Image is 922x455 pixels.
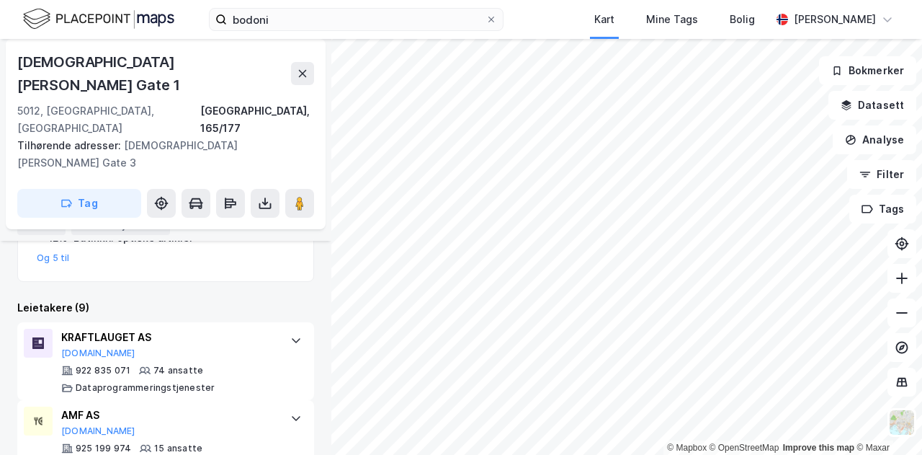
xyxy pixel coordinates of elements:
[200,102,314,137] div: [GEOGRAPHIC_DATA], 165/177
[730,11,755,28] div: Bolig
[847,160,916,189] button: Filter
[61,425,135,437] button: [DOMAIN_NAME]
[76,365,130,376] div: 922 835 071
[783,443,854,453] a: Improve this map
[17,139,124,151] span: Tilhørende adresser:
[17,137,303,172] div: [DEMOGRAPHIC_DATA][PERSON_NAME] Gate 3
[594,11,614,28] div: Kart
[227,9,485,30] input: Søk på adresse, matrikkel, gårdeiere, leietakere eller personer
[154,443,202,454] div: 15 ansatte
[153,365,203,376] div: 74 ansatte
[17,189,141,218] button: Tag
[17,299,314,317] div: Leietakere (9)
[23,6,174,32] img: logo.f888ab2527a4732fd821a326f86c7f29.svg
[17,50,291,97] div: [DEMOGRAPHIC_DATA][PERSON_NAME] Gate 1
[61,348,135,359] button: [DOMAIN_NAME]
[667,443,707,453] a: Mapbox
[61,329,276,346] div: KRAFTLAUGET AS
[76,382,215,394] div: Dataprogrammeringstjenester
[646,11,698,28] div: Mine Tags
[849,195,916,224] button: Tags
[850,386,922,455] iframe: Chat Widget
[819,56,916,85] button: Bokmerker
[37,252,70,264] button: Og 5 til
[710,443,779,453] a: OpenStreetMap
[833,125,916,154] button: Analyse
[76,443,131,454] div: 925 199 974
[17,102,200,137] div: 5012, [GEOGRAPHIC_DATA], [GEOGRAPHIC_DATA]
[828,91,916,120] button: Datasett
[61,407,276,424] div: AMF AS
[794,11,876,28] div: [PERSON_NAME]
[850,386,922,455] div: Kontrollprogram for chat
